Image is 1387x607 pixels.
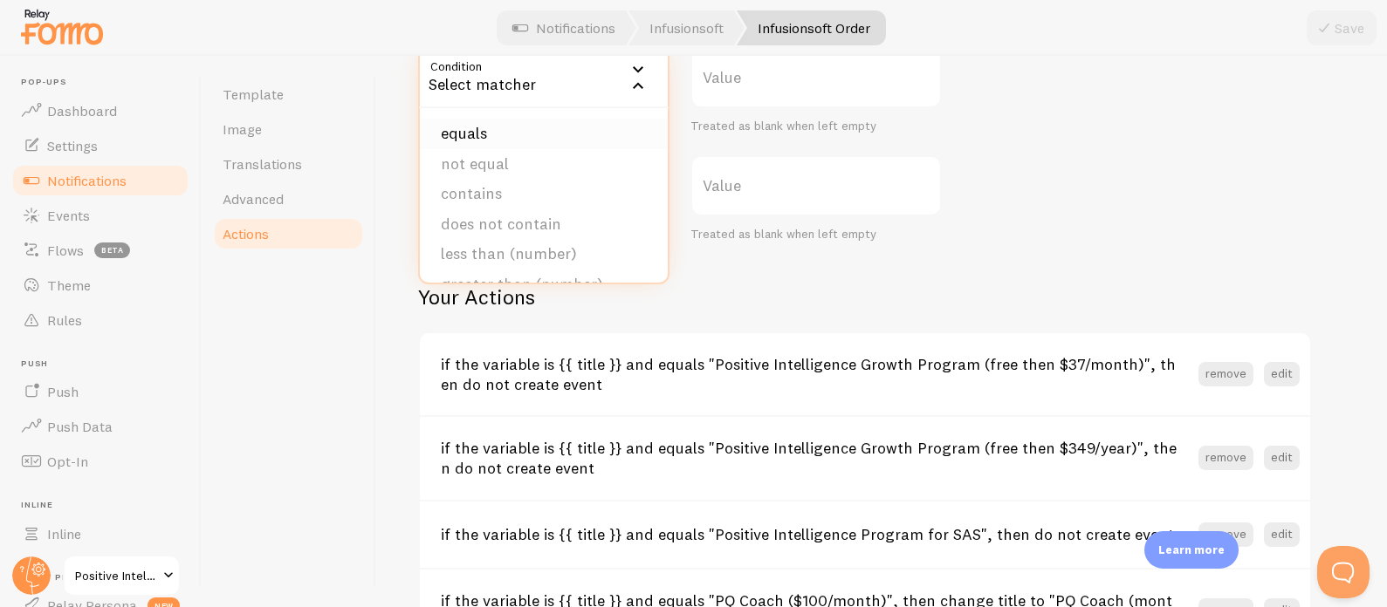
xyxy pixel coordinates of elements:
span: Inline [21,500,190,511]
span: Flows [47,242,84,259]
h3: if the variable is {{ title }} and equals "Positive Intelligence Growth Program (free then $37/mo... [441,354,1198,394]
a: Positive Intelligence [63,555,181,597]
p: Learn more [1158,542,1225,558]
a: Theme [10,268,190,303]
span: Advanced [223,190,284,208]
a: Translations [212,147,365,181]
div: Treated as blank when left empty [690,227,942,242]
span: Positive Intelligence [75,565,158,586]
button: edit [1264,446,1300,470]
span: Dashboard [47,102,117,119]
h2: Your Actions [418,283,1312,310]
div: Select matcher [418,47,669,108]
span: Template [223,85,284,103]
span: Pop-ups [21,77,190,88]
button: remove [1198,446,1253,470]
li: contains [420,179,668,209]
button: remove [1198,362,1253,386]
a: Advanced [212,181,365,216]
a: Opt-In [10,444,190,479]
label: Value [690,47,942,108]
div: Treated as blank when left empty [690,119,942,134]
li: does not contain [420,209,668,240]
button: edit [1264,522,1300,547]
a: Events [10,198,190,233]
a: Dashboard [10,93,190,128]
li: equals [420,119,668,149]
a: Flows beta [10,233,190,268]
span: Rules [47,311,82,329]
a: Notifications [10,163,190,198]
button: edit [1264,362,1300,386]
a: Push Data [10,409,190,444]
a: Push [10,374,190,409]
h3: if the variable is {{ title }} and equals "Positive Intelligence Growth Program (free then $349/y... [441,438,1198,478]
span: beta [94,242,130,258]
li: less than (number) [420,239,668,269]
a: Settings [10,128,190,163]
span: Push Data [47,418,113,435]
span: Settings [47,137,98,154]
span: Notifications [47,172,127,189]
a: Rules [10,303,190,338]
span: Events [47,207,90,224]
span: Push [47,383,79,400]
button: remove [1198,522,1253,547]
span: Opt-In [47,453,88,470]
span: Translations [223,155,302,173]
iframe: Help Scout Beacon - Open [1317,546,1370,598]
span: Inline [47,525,81,542]
span: Actions [223,225,269,242]
li: not equal [420,149,668,180]
a: Actions [212,216,365,251]
li: greater than (number) [420,269,668,300]
div: Learn more [1144,531,1239,569]
h3: if the variable is {{ title }} and equals "Positive Intelligence Program for SAS", then do not cr... [441,524,1198,544]
span: Theme [47,276,91,294]
img: fomo-relay-logo-orange.svg [18,4,106,49]
label: Value [690,155,942,216]
a: Image [212,112,365,147]
span: Image [223,120,262,138]
span: Push [21,358,190,370]
a: Template [212,77,365,112]
a: Inline [10,516,190,551]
